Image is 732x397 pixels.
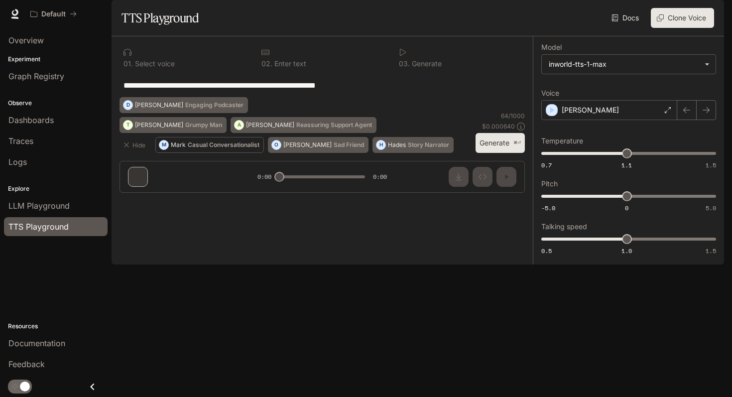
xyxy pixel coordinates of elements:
[372,137,454,153] button: HHadesStory Narrator
[621,247,632,255] span: 1.0
[706,161,716,169] span: 1.5
[123,60,133,67] p: 0 1 .
[542,55,716,74] div: inworld-tts-1-max
[185,102,244,108] p: Engaging Podcaster
[562,105,619,115] p: [PERSON_NAME]
[541,247,552,255] span: 0.5
[621,161,632,169] span: 1.1
[123,117,132,133] div: T
[541,44,562,51] p: Model
[610,8,643,28] a: Docs
[159,137,168,153] div: M
[272,137,281,153] div: O
[399,60,410,67] p: 0 3 .
[135,122,183,128] p: [PERSON_NAME]
[651,8,714,28] button: Clone Voice
[188,142,259,148] p: Casual Conversationalist
[155,137,264,153] button: MMarkCasual Conversationalist
[171,142,186,148] p: Mark
[541,204,555,212] span: -5.0
[120,97,248,113] button: D[PERSON_NAME]Engaging Podcaster
[135,102,183,108] p: [PERSON_NAME]
[296,122,372,128] p: Reassuring Support Agent
[272,60,306,67] p: Enter text
[122,8,199,28] h1: TTS Playground
[133,60,175,67] p: Select voice
[231,117,376,133] button: A[PERSON_NAME]Reassuring Support Agent
[268,137,368,153] button: O[PERSON_NAME]Sad Friend
[26,4,81,24] button: All workspaces
[549,59,700,69] div: inworld-tts-1-max
[541,137,583,144] p: Temperature
[235,117,244,133] div: A
[625,204,628,212] span: 0
[410,60,442,67] p: Generate
[541,161,552,169] span: 0.7
[388,142,406,148] p: Hades
[476,133,525,153] button: Generate⌘⏎
[501,112,525,120] p: 64 / 1000
[408,142,449,148] p: Story Narrator
[541,180,558,187] p: Pitch
[123,97,132,113] div: D
[41,10,66,18] p: Default
[246,122,294,128] p: [PERSON_NAME]
[120,137,151,153] button: Hide
[283,142,332,148] p: [PERSON_NAME]
[706,247,716,255] span: 1.5
[185,122,222,128] p: Grumpy Man
[120,117,227,133] button: T[PERSON_NAME]Grumpy Man
[541,90,559,97] p: Voice
[376,137,385,153] div: H
[261,60,272,67] p: 0 2 .
[706,204,716,212] span: 5.0
[513,140,521,146] p: ⌘⏎
[541,223,587,230] p: Talking speed
[334,142,364,148] p: Sad Friend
